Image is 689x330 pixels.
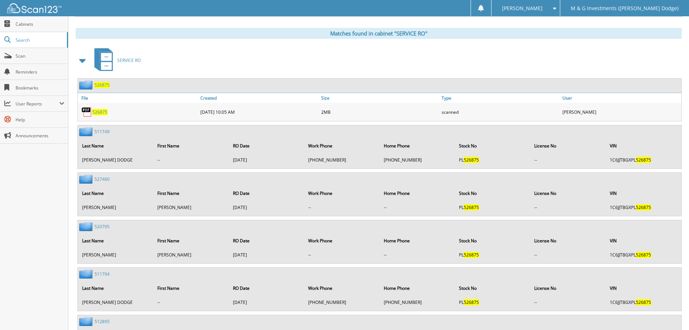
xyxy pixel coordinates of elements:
[636,252,651,258] span: 526875
[636,157,651,163] span: 526875
[305,138,379,153] th: Work Phone
[76,28,682,39] div: Matches found in cabinet "SERVICE RO"
[653,295,689,330] iframe: Chat Widget
[79,127,94,136] img: folder2.png
[79,270,94,279] img: folder2.png
[455,249,530,261] td: PL
[455,296,530,308] td: PL
[305,186,379,201] th: Work Phone
[531,296,605,308] td: --
[154,138,228,153] th: First Name
[531,186,605,201] th: License No
[380,233,455,248] th: Home Phone
[455,233,530,248] th: Stock No
[154,201,228,213] td: [PERSON_NAME]
[229,233,304,248] th: RO Date
[229,281,304,296] th: RO Date
[94,176,110,182] a: 527460
[94,224,110,230] a: 520795
[78,296,153,308] td: [PERSON_NAME] DODGE
[380,186,455,201] th: Home Phone
[636,299,651,305] span: 526875
[79,175,94,184] img: folder2.png
[229,296,304,308] td: [DATE]
[531,138,605,153] th: License No
[380,281,455,296] th: Home Phone
[16,85,64,91] span: Bookmarks
[571,6,679,11] span: M & G Investments ([PERSON_NAME] Dodge)
[16,101,59,107] span: User Reports
[16,69,64,75] span: Reminders
[305,281,379,296] th: Work Phone
[455,186,530,201] th: Stock No
[154,281,228,296] th: First Name
[94,318,110,325] a: 512895
[380,201,455,213] td: --
[455,201,530,213] td: PL
[606,281,681,296] th: VIN
[7,3,61,13] img: scan123-logo-white.svg
[531,249,605,261] td: --
[636,204,651,210] span: 526875
[380,154,455,166] td: [PHONE_NUMBER]
[94,129,110,135] a: 511749
[154,154,228,166] td: --
[606,154,681,166] td: 1C6JJTBGXPL
[117,57,141,63] span: SERVICE RO
[531,233,605,248] th: License No
[305,296,379,308] td: [PHONE_NUMBER]
[16,37,63,43] span: Search
[78,154,153,166] td: [PERSON_NAME] DODGE
[606,233,681,248] th: VIN
[455,281,530,296] th: Stock No
[229,154,304,166] td: [DATE]
[305,233,379,248] th: Work Phone
[464,204,479,210] span: 526875
[380,138,455,153] th: Home Phone
[16,53,64,59] span: Scan
[78,281,153,296] th: Last Name
[305,249,379,261] td: --
[531,201,605,213] td: --
[380,249,455,261] td: --
[78,249,153,261] td: [PERSON_NAME]
[606,296,681,308] td: 1C6JJTBGXPL
[229,249,304,261] td: [DATE]
[606,138,681,153] th: VIN
[606,201,681,213] td: 1C6JJTBGXPL
[229,186,304,201] th: RO Date
[154,186,228,201] th: First Name
[79,222,94,231] img: folder2.png
[531,281,605,296] th: License No
[94,82,110,88] a: 526875
[455,154,530,166] td: PL
[78,186,153,201] th: Last Name
[78,93,199,103] a: File
[79,317,94,326] img: folder2.png
[154,296,228,308] td: --
[229,201,304,213] td: [DATE]
[78,201,153,213] td: [PERSON_NAME]
[79,80,94,89] img: folder2.png
[440,105,561,119] div: scanned
[81,106,92,117] img: PDF.png
[319,105,440,119] div: 2MB
[154,233,228,248] th: First Name
[154,249,228,261] td: [PERSON_NAME]
[464,299,479,305] span: 526875
[440,93,561,103] a: Type
[229,138,304,153] th: RO Date
[16,133,64,139] span: Announcements
[199,105,319,119] div: [DATE] 10:05 AM
[606,249,681,261] td: 1C6JJTBGXPL
[531,154,605,166] td: --
[455,138,530,153] th: Stock No
[561,93,681,103] a: User
[92,109,107,115] a: 526875
[78,233,153,248] th: Last Name
[199,93,319,103] a: Created
[16,117,64,123] span: Help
